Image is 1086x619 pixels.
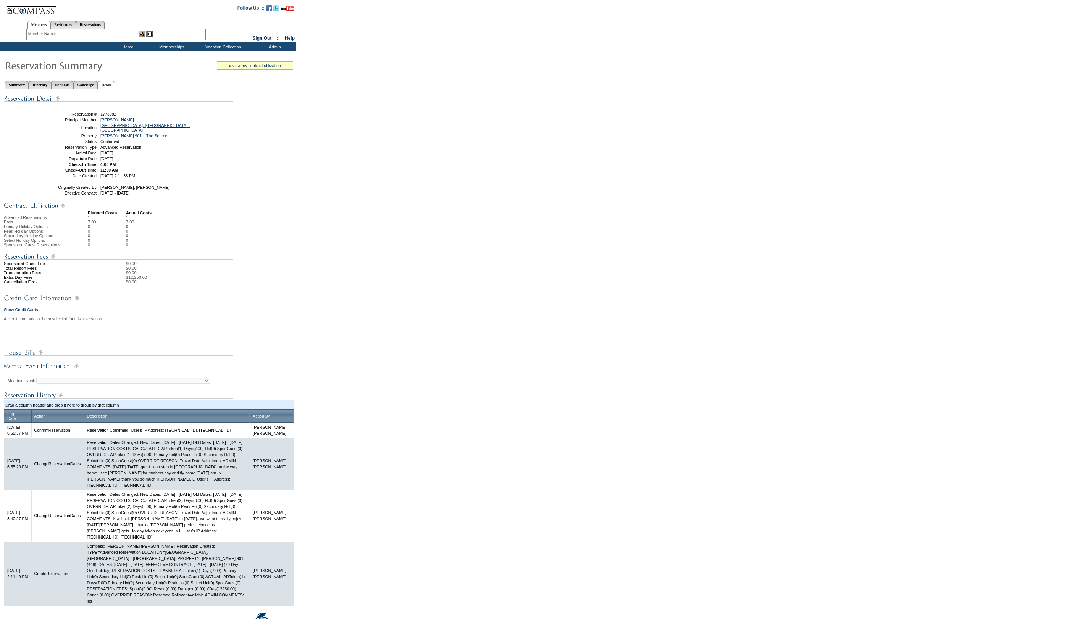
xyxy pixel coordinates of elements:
a: [PERSON_NAME] [100,117,134,122]
a: [GEOGRAPHIC_DATA], [GEOGRAPHIC_DATA] - [GEOGRAPHIC_DATA] [100,123,190,132]
td: [PERSON_NAME], [PERSON_NAME] [250,542,294,606]
td: 0 [126,243,134,247]
td: Actual Costs [126,211,294,215]
td: 0 [88,229,126,233]
td: Reservation Type: [43,145,98,150]
span: 1773082 [100,112,116,116]
a: » view my contract utilization [229,63,281,68]
a: Follow us on Twitter [273,8,279,12]
a: Requests [51,81,73,89]
td: $0.00 [126,261,294,266]
img: Credit Card Information [4,293,233,303]
td: Admin [252,42,296,51]
a: Summary [5,81,29,89]
td: Transportation Fees [4,270,88,275]
td: ConfirmReservation [31,423,84,438]
td: Status: [43,139,98,144]
span: Secondary Holiday Options [4,233,53,238]
a: [PERSON_NAME] 901 [100,133,142,138]
img: Subscribe to our YouTube Channel [281,6,294,11]
span: [DATE] [100,151,113,155]
td: 0 [88,224,126,229]
strong: Check-Out Time: [65,168,98,172]
td: Originally Created By: [43,185,98,190]
td: [PERSON_NAME], [PERSON_NAME] [250,490,294,542]
td: Extra Day Fees [4,275,88,280]
td: 0 [126,238,134,243]
td: Memberships [149,42,193,51]
td: [PERSON_NAME], [PERSON_NAME] [250,423,294,438]
img: Become our fan on Facebook [266,5,272,11]
div: Member Name: [28,31,58,37]
td: Drag a column header and drop it here to group by that column [5,402,292,408]
td: 0 [88,243,126,247]
td: Property: [43,133,98,138]
td: Arrival Date: [43,151,98,155]
span: Peak Holiday Options [4,229,43,233]
a: The Source [146,133,167,138]
td: Planned Costs [88,211,126,215]
span: [PERSON_NAME], [PERSON_NAME] [100,185,169,190]
td: [DATE] 2:11:49 PM [4,542,31,606]
td: Effective Contract: [43,191,98,195]
td: $0.00 [126,266,294,270]
td: 1 [88,215,126,220]
span: Confirmed [100,139,119,144]
td: ChangeReservationDates [31,490,84,542]
td: 7.00 [126,220,134,224]
a: Members [27,21,51,29]
td: Reservation Dates Changed: New Dates: [DATE] - [DATE] Old Dates: [DATE] - [DATE] RESERVATION COST... [84,438,250,490]
td: Cancellation Fees [4,280,88,284]
a: Itinerary [29,81,51,89]
td: Sponsored Guest Fee [4,261,88,266]
label: Member Event: [8,378,35,383]
img: Reservation Detail [4,94,233,103]
td: Principal Member: [43,117,98,122]
a: Subscribe to our YouTube Channel [281,8,294,12]
img: View [139,31,145,37]
td: Home [105,42,149,51]
img: Reservaton Summary [5,58,158,73]
a: Reservations [76,21,105,29]
a: Residences [50,21,76,29]
td: $0.00 [126,280,294,284]
div: A credit card has not been selected for this reservation. [4,317,294,321]
a: Detail [98,81,115,89]
td: 0 [88,238,126,243]
td: 0 [88,233,126,238]
td: 1 [126,215,134,220]
td: CreateReservation [31,542,84,606]
a: Show Credit Cards [4,307,38,312]
span: [DATE] [100,156,113,161]
span: Sponsored Guest Reservations [4,243,60,247]
a: LogDate [7,412,16,421]
td: Date Created: [43,174,98,178]
span: [DATE] - [DATE] [100,191,130,195]
img: Follow us on Twitter [273,5,279,11]
span: Advanced Reservations [4,215,47,220]
td: 0 [126,233,134,238]
td: Compass; [PERSON_NAME] [PERSON_NAME]; Reservation Created: TYPE=Advanced Reservation LOCATION=[GE... [84,542,250,606]
td: [DATE] 6:55:37 PM [4,423,31,438]
td: [DATE] 3:40:27 PM [4,490,31,542]
td: Reservation Confirmed; User's IP Address: [TECHNICAL_ID], [TECHNICAL_ID] [84,423,250,438]
img: Member Event [4,362,233,371]
img: Reservation Fees [4,252,233,261]
td: Location: [43,123,98,132]
td: [DATE] 6:55:20 PM [4,438,31,490]
td: $0.00 [126,270,294,275]
img: Reservation Log [4,391,233,400]
img: Contract Utilization [4,201,233,211]
td: Departure Date: [43,156,98,161]
td: Follow Us :: [237,5,265,14]
a: Become our fan on Facebook [266,8,272,12]
td: [PERSON_NAME], [PERSON_NAME] [250,438,294,490]
td: Reservation #: [43,112,98,116]
td: 7.00 [88,220,126,224]
td: 0 [126,229,134,233]
a: Help [285,35,295,41]
td: Vacation Collection [193,42,252,51]
td: 0 [126,224,134,229]
td: Reservation Dates Changed: New Dates: [DATE] - [DATE] Old Dates: [DATE] - [DATE] RESERVATION COST... [84,490,250,542]
span: [DATE] 2:11:38 PM [100,174,135,178]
